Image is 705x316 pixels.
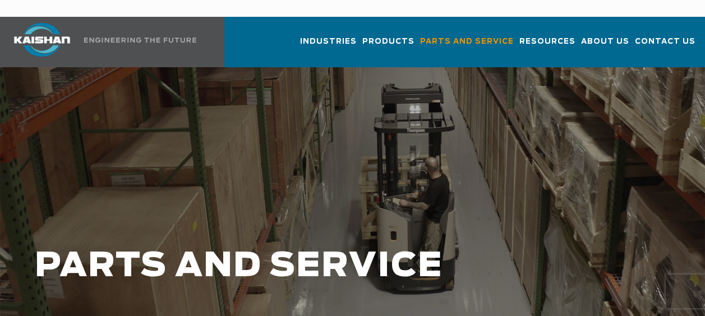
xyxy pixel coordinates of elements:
span: Parts and Service [420,35,514,48]
span: Contact Us [635,35,695,48]
a: Products [362,27,414,65]
span: Products [362,35,414,48]
span: About Us [581,35,629,48]
img: Engineering the future [84,38,196,43]
span: Industries [300,35,357,48]
a: Industries [300,27,357,65]
span: Resources [519,35,575,48]
a: Contact Us [635,27,695,65]
h1: PARTS AND SERVICE [35,248,562,285]
a: About Us [581,27,629,65]
a: Resources [519,27,575,65]
a: Parts and Service [420,27,514,65]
